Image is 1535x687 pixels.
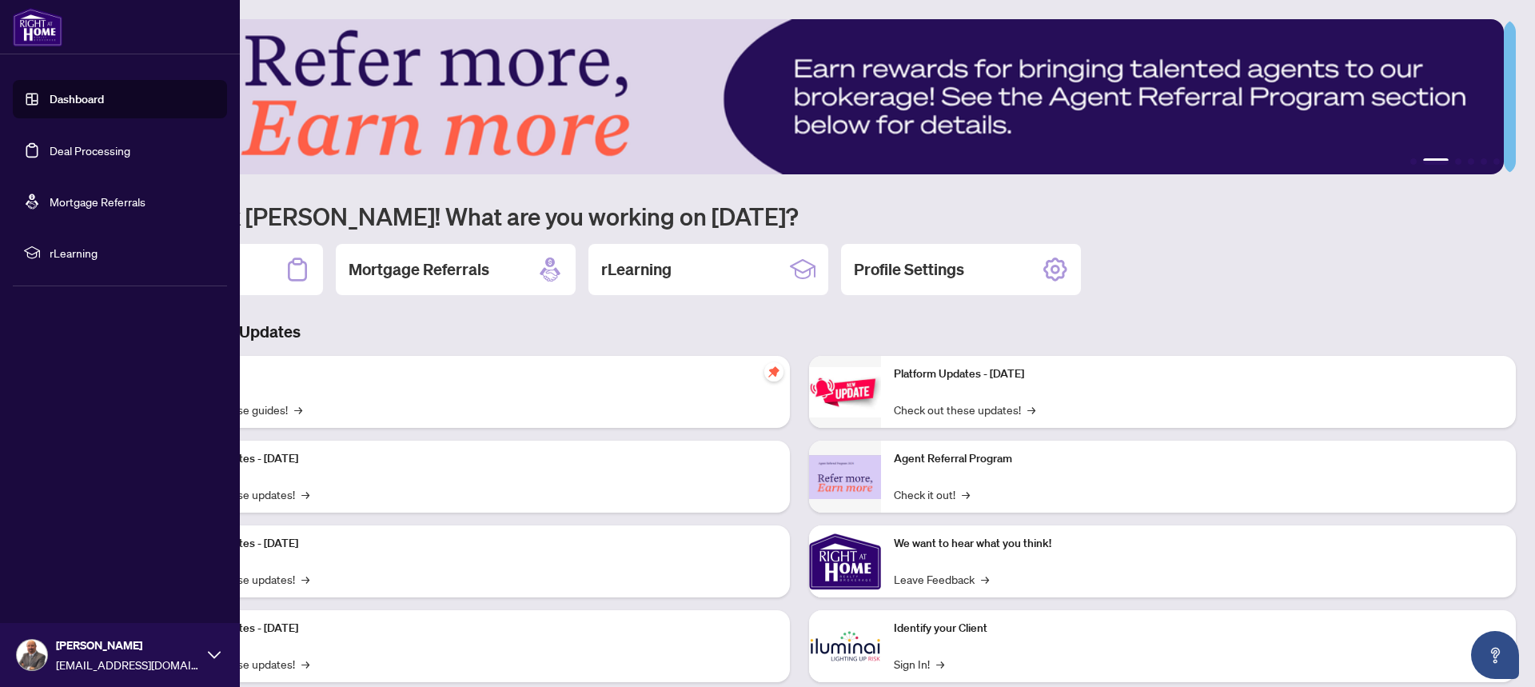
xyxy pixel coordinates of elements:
[764,362,783,381] span: pushpin
[1493,158,1500,165] button: 6
[349,258,489,281] h2: Mortgage Referrals
[894,620,1503,637] p: Identify your Client
[981,570,989,588] span: →
[894,450,1503,468] p: Agent Referral Program
[301,570,309,588] span: →
[50,143,130,158] a: Deal Processing
[894,655,944,673] a: Sign In!→
[936,655,944,673] span: →
[168,535,777,553] p: Platform Updates - [DATE]
[894,365,1503,383] p: Platform Updates - [DATE]
[894,485,970,503] a: Check it out!→
[56,656,200,673] span: [EMAIL_ADDRESS][DOMAIN_NAME]
[168,450,777,468] p: Platform Updates - [DATE]
[809,610,881,682] img: Identify your Client
[56,637,200,654] span: [PERSON_NAME]
[83,19,1504,174] img: Slide 1
[17,640,47,670] img: Profile Icon
[1471,631,1519,679] button: Open asap
[962,485,970,503] span: →
[809,455,881,499] img: Agent Referral Program
[13,8,62,46] img: logo
[1481,158,1487,165] button: 5
[854,258,964,281] h2: Profile Settings
[894,570,989,588] a: Leave Feedback→
[1455,158,1461,165] button: 3
[168,620,777,637] p: Platform Updates - [DATE]
[301,485,309,503] span: →
[1027,401,1035,418] span: →
[1410,158,1417,165] button: 1
[1468,158,1474,165] button: 4
[50,244,216,262] span: rLearning
[809,525,881,597] img: We want to hear what you think!
[294,401,302,418] span: →
[894,535,1503,553] p: We want to hear what you think!
[1423,158,1449,165] button: 2
[601,258,672,281] h2: rLearning
[50,194,146,209] a: Mortgage Referrals
[301,655,309,673] span: →
[168,365,777,383] p: Self-Help
[50,92,104,106] a: Dashboard
[809,367,881,417] img: Platform Updates - June 23, 2025
[83,321,1516,343] h3: Brokerage & Industry Updates
[83,201,1516,231] h1: Welcome back [PERSON_NAME]! What are you working on [DATE]?
[894,401,1035,418] a: Check out these updates!→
